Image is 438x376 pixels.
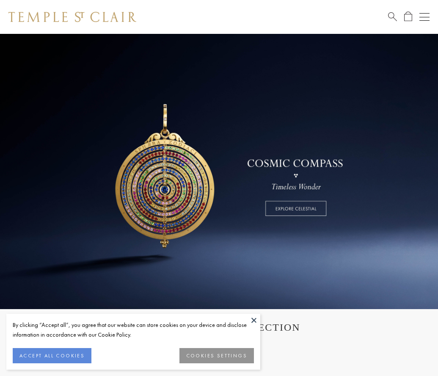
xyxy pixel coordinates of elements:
button: ACCEPT ALL COOKIES [13,348,91,363]
a: Open Shopping Bag [404,11,412,22]
button: COOKIES SETTINGS [179,348,254,363]
div: By clicking “Accept all”, you agree that our website can store cookies on your device and disclos... [13,320,254,340]
button: Open navigation [419,12,430,22]
img: Temple St. Clair [8,12,136,22]
a: Search [388,11,397,22]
